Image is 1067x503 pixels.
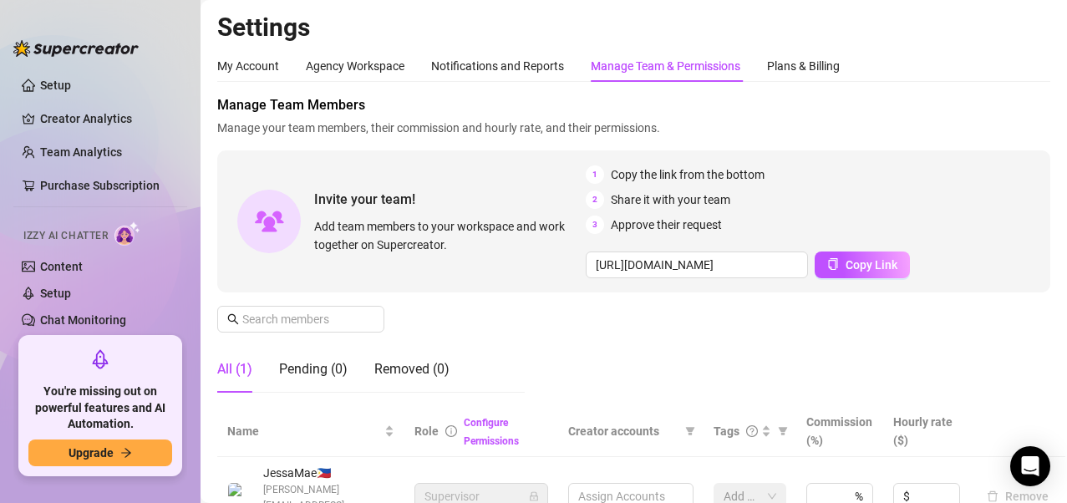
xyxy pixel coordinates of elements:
[775,419,791,444] span: filter
[746,425,758,437] span: question-circle
[314,217,579,254] span: Add team members to your workspace and work together on Supercreator.
[685,426,695,436] span: filter
[263,464,394,482] span: JessaMae 🇵🇭
[445,425,457,437] span: info-circle
[114,221,140,246] img: AI Chatter
[1010,446,1050,486] div: Open Intercom Messenger
[586,216,604,234] span: 3
[306,57,404,75] div: Agency Workspace
[714,422,739,440] span: Tags
[28,439,172,466] button: Upgradearrow-right
[23,228,108,244] span: Izzy AI Chatter
[13,40,139,57] img: logo-BBDzfeDw.svg
[611,216,722,234] span: Approve their request
[767,57,840,75] div: Plans & Billing
[568,422,678,440] span: Creator accounts
[28,384,172,433] span: You're missing out on powerful features and AI Automation.
[40,105,174,132] a: Creator Analytics
[279,359,348,379] div: Pending (0)
[217,57,279,75] div: My Account
[464,417,519,447] a: Configure Permissions
[796,406,883,457] th: Commission (%)
[778,426,788,436] span: filter
[529,491,539,501] span: lock
[431,57,564,75] div: Notifications and Reports
[40,145,122,159] a: Team Analytics
[611,165,765,184] span: Copy the link from the bottom
[586,165,604,184] span: 1
[69,446,114,460] span: Upgrade
[40,287,71,300] a: Setup
[815,251,910,278] button: Copy Link
[591,57,740,75] div: Manage Team & Permissions
[40,172,174,199] a: Purchase Subscription
[90,349,110,369] span: rocket
[217,12,1050,43] h2: Settings
[40,313,126,327] a: Chat Monitoring
[40,79,71,92] a: Setup
[314,189,586,210] span: Invite your team!
[682,419,699,444] span: filter
[217,95,1050,115] span: Manage Team Members
[242,310,361,328] input: Search members
[217,119,1050,137] span: Manage your team members, their commission and hourly rate, and their permissions.
[227,313,239,325] span: search
[586,191,604,209] span: 2
[227,422,381,440] span: Name
[414,424,439,438] span: Role
[217,406,404,457] th: Name
[40,260,83,273] a: Content
[883,406,970,457] th: Hourly rate ($)
[217,359,252,379] div: All (1)
[374,359,450,379] div: Removed (0)
[827,258,839,270] span: copy
[611,191,730,209] span: Share it with your team
[120,447,132,459] span: arrow-right
[846,258,897,272] span: Copy Link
